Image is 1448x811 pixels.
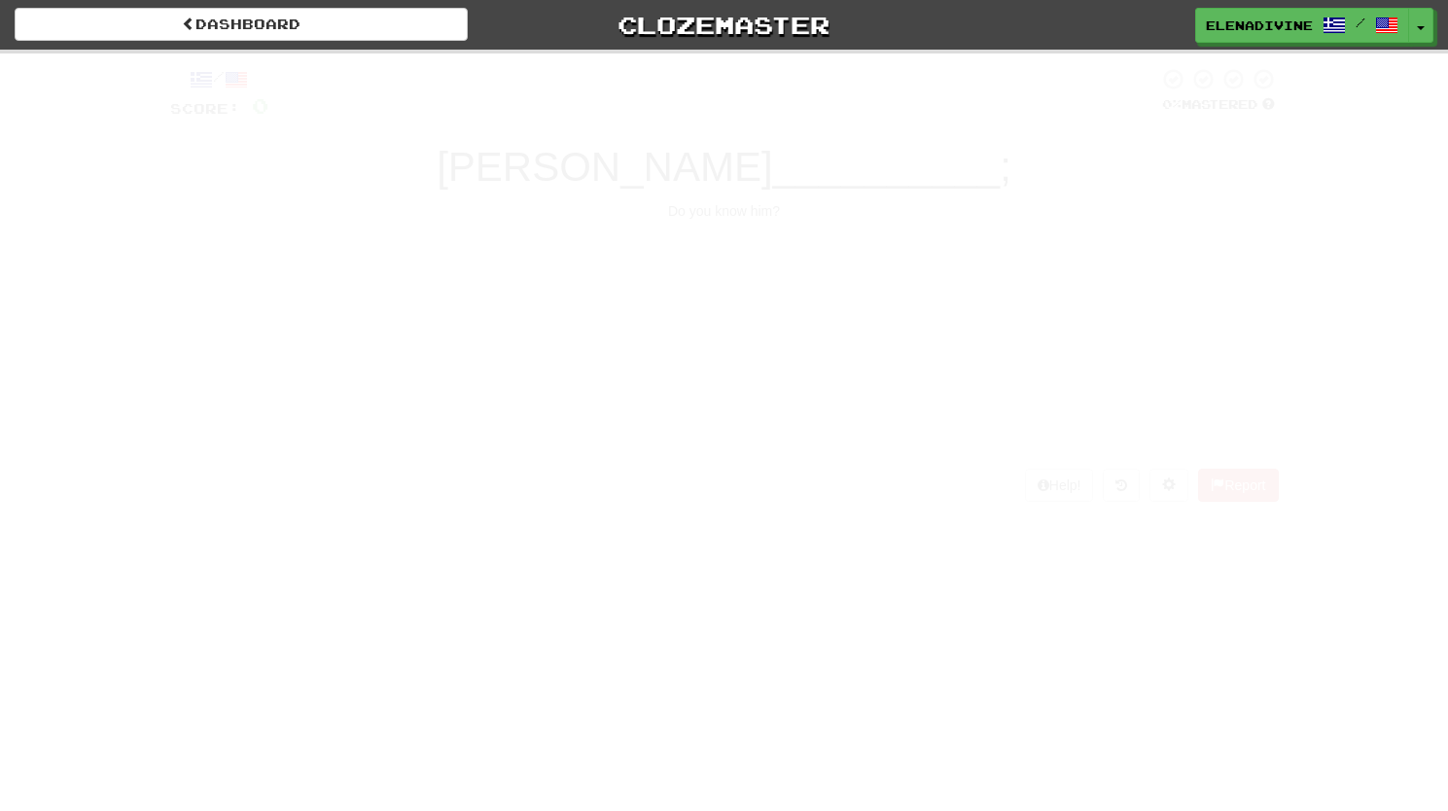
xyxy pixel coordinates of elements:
a: Dashboard [15,8,468,41]
button: 4.ξεχνάει [739,347,1099,432]
span: 0 [252,93,268,118]
span: / [1356,16,1365,29]
span: παπαράτσι [463,374,608,405]
button: 1.εφικτός [350,234,710,319]
span: 0 [801,52,818,75]
span: [PERSON_NAME] [437,144,772,190]
small: 1 . [475,273,486,289]
small: 2 . [875,273,887,289]
a: elenadivine / [1195,8,1409,43]
div: Do you know him? [170,201,1279,221]
span: elenadivine [1206,17,1313,34]
small: 3 . [451,386,463,402]
span: 10 [1096,52,1129,75]
span: ; [1000,144,1011,190]
button: 3.παπαράτσι [350,347,710,432]
button: Help! [1025,469,1094,502]
div: / [170,67,268,91]
a: Clozemaster [497,8,950,42]
span: 0 [451,52,468,75]
span: 0 % [1162,96,1182,112]
span: ξέρεις [886,262,962,292]
div: Mastered [1158,96,1279,114]
span: εφικτός [486,262,584,292]
button: 2.ξέρεις [739,234,1099,319]
button: Round history (alt+y) [1103,469,1140,502]
span: __________ [773,144,1001,190]
span: ξεχνάει [877,374,971,405]
small: 4 . [866,386,878,402]
button: Report [1198,469,1278,502]
span: Score: [170,100,240,117]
